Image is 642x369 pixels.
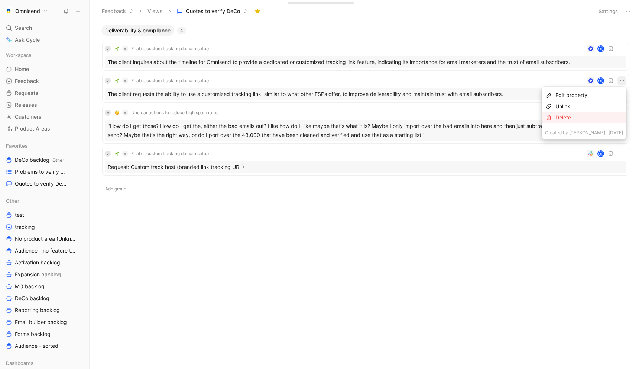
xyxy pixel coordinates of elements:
[3,257,86,268] a: Activation backlog
[15,330,51,338] span: Forms backlog
[3,6,50,16] button: OmnisendOmnisend
[3,140,86,151] div: Favorites
[3,178,86,189] a: Quotes to verify DeCo
[3,209,86,221] a: test
[15,77,39,85] span: Feedback
[3,328,86,340] a: Forms backlog
[3,233,86,244] a: No product area (Unknowns)
[3,245,86,256] a: Audience - no feature tag
[555,102,623,111] div: Unlink
[3,357,86,369] div: Dashboards
[3,111,86,122] a: Customers
[15,35,40,44] span: Ask Cycle
[15,283,45,290] span: MO backlog
[6,359,33,367] span: Dashboards
[15,259,60,266] span: Activation backlog
[3,166,86,177] a: Problems to verify DeCo
[5,7,12,15] img: Omnisend
[15,271,61,278] span: Expansion backlog
[555,113,623,122] div: Delete
[3,305,86,316] a: Reporting backlog
[15,180,67,187] span: Quotes to verify DeCo
[3,269,86,280] a: Expansion backlog
[15,23,32,32] span: Search
[3,87,86,99] a: Requests
[15,168,68,176] span: Problems to verify DeCo
[3,22,86,33] div: Search
[15,101,37,109] span: Releases
[3,281,86,292] a: MO backlog
[15,307,60,314] span: Reporting backlog
[6,51,32,59] span: Workspace
[6,197,19,205] span: Other
[3,221,86,232] a: tracking
[15,211,24,219] span: test
[3,195,86,352] div: OthertesttrackingNo product area (Unknowns)Audience - no feature tagActivation backlogExpansion b...
[3,195,86,206] div: Other
[3,99,86,110] a: Releases
[3,76,86,87] a: Feedback
[15,113,42,121] span: Customers
[15,156,64,164] span: DeCo backlog
[15,89,38,97] span: Requests
[52,157,64,163] span: Other
[3,49,86,61] div: Workspace
[3,317,86,328] a: Email builder backlog
[3,340,86,352] a: Audience - sorted
[3,34,86,45] a: Ask Cycle
[15,318,67,326] span: Email builder backlog
[3,64,86,75] a: Home
[15,223,35,231] span: tracking
[15,342,58,350] span: Audience - sorted
[15,125,50,132] span: Product Areas
[555,91,623,100] div: Edit property
[15,65,29,73] span: Home
[15,247,76,254] span: Audience - no feature tag
[3,123,86,134] a: Product Areas
[6,142,27,150] span: Favorites
[15,235,77,243] span: No product area (Unknowns)
[3,293,86,304] a: DeCo backlog
[15,295,49,302] span: DeCo backlog
[15,8,40,15] h1: Omnisend
[3,154,86,166] a: DeCo backlogOther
